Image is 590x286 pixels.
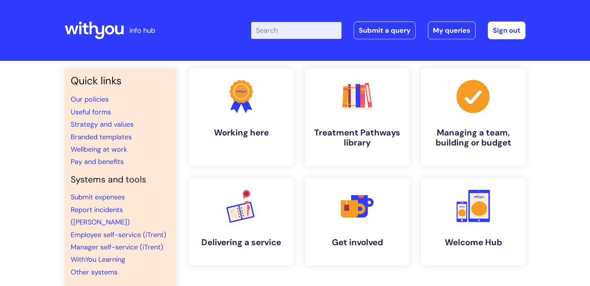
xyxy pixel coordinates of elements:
a: Manager self-service (iTrent) [71,243,163,252]
p: info hub [129,24,155,37]
a: Branded templates [71,132,132,142]
a: Useful forms [71,107,111,117]
h4: Working here [195,128,287,138]
h4: Get involved [311,237,403,248]
h4: Welcome Hub [427,237,519,248]
h3: Quick links [71,75,171,87]
a: Our policies [71,95,109,104]
h4: Systems and tools [71,174,171,185]
a: Delivering a service [189,178,293,265]
a: Employee self-service (iTrent) [71,230,166,239]
a: Pay and benefits [71,157,124,166]
h4: Managing a team, building or budget [427,128,519,148]
a: Submit a query [354,22,416,39]
input: Search [251,22,341,39]
a: Strategy and values [71,120,134,129]
a: Treatment Pathways library [305,69,409,166]
a: Welcome Hub [421,178,525,265]
div: | - [251,22,525,39]
a: WithYou Learning [71,255,125,264]
a: Wellbeing at work [71,145,127,154]
a: Get involved [305,178,409,265]
h4: Treatment Pathways library [311,128,403,148]
a: Submit expenses [71,192,125,202]
a: My queries [428,22,476,39]
a: Working here [189,69,293,166]
a: Sign out [488,22,525,39]
a: Managing a team, building or budget [421,69,525,166]
a: Other systems [71,268,118,277]
h4: Delivering a service [195,237,287,248]
a: Report incidents ([PERSON_NAME]) [71,205,130,227]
